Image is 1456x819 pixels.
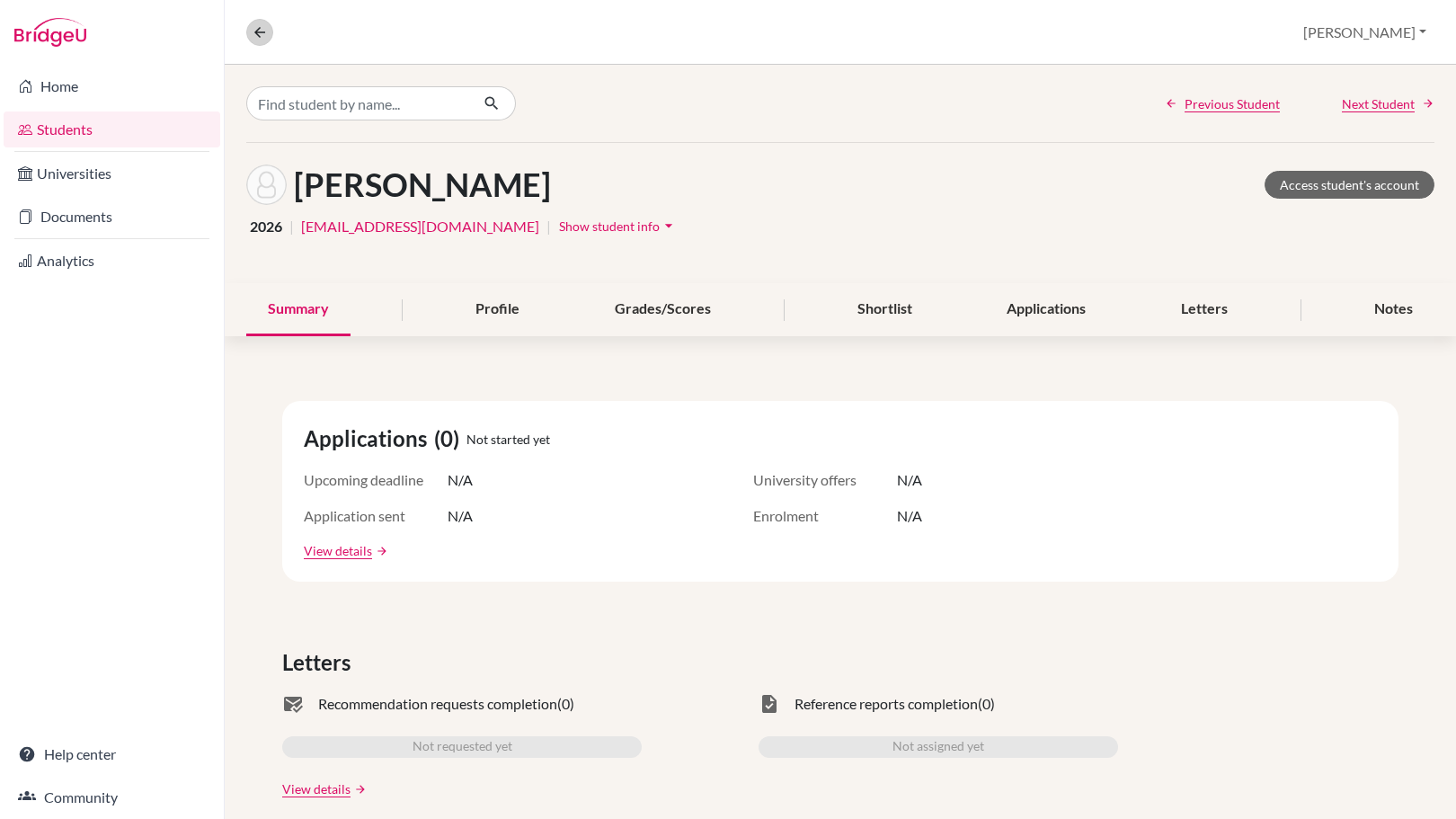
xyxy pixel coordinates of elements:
[14,18,86,47] img: Bridge-U
[978,693,995,715] span: (0)
[372,545,388,557] a: arrow_forward
[448,505,473,527] span: N/A
[1342,94,1434,113] a: Next Student
[454,283,541,336] div: Profile
[294,165,551,204] h1: [PERSON_NAME]
[246,165,287,205] img: Elijah Lucero's avatar
[1295,15,1434,49] button: [PERSON_NAME]
[559,218,660,234] span: Show student info
[897,505,922,527] span: N/A
[282,646,358,679] span: Letters
[413,736,512,758] span: Not requested yet
[4,243,220,279] a: Analytics
[1265,171,1434,199] a: Access student's account
[4,111,220,147] a: Students
[1342,94,1415,113] span: Next Student
[304,541,372,560] a: View details
[351,783,367,796] a: arrow_forward
[897,469,922,491] span: N/A
[304,423,434,455] span: Applications
[318,693,557,715] span: Recommendation requests completion
[448,469,473,491] span: N/A
[4,779,220,815] a: Community
[250,216,282,237] span: 2026
[593,283,732,336] div: Grades/Scores
[892,736,984,758] span: Not assigned yet
[282,693,304,715] span: mark_email_read
[1185,94,1280,113] span: Previous Student
[558,212,679,240] button: Show student infoarrow_drop_down
[753,469,897,491] span: University offers
[304,469,448,491] span: Upcoming deadline
[546,216,551,237] span: |
[1159,283,1249,336] div: Letters
[985,283,1107,336] div: Applications
[301,216,539,237] a: [EMAIL_ADDRESS][DOMAIN_NAME]
[304,505,448,527] span: Application sent
[557,693,574,715] span: (0)
[660,217,678,235] i: arrow_drop_down
[246,86,469,120] input: Find student by name...
[246,283,351,336] div: Summary
[4,199,220,235] a: Documents
[466,430,550,449] span: Not started yet
[434,423,466,455] span: (0)
[282,779,351,798] a: View details
[836,283,934,336] div: Shortlist
[4,156,220,191] a: Universities
[1165,94,1280,113] a: Previous Student
[4,68,220,104] a: Home
[759,693,780,715] span: task
[4,736,220,772] a: Help center
[289,216,294,237] span: |
[1353,283,1434,336] div: Notes
[795,693,978,715] span: Reference reports completion
[753,505,897,527] span: Enrolment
